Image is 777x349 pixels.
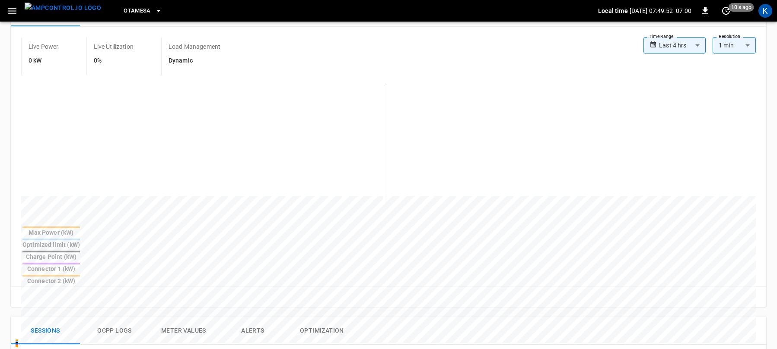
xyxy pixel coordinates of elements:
[25,3,101,13] img: ampcontrol.io logo
[719,4,733,18] button: set refresh interval
[29,42,59,51] p: Live Power
[124,6,151,16] span: OtaMesa
[719,33,740,40] label: Resolution
[758,4,772,18] div: profile-icon
[659,37,706,53] div: Last 4 hrs
[169,42,220,51] p: Load Management
[598,6,628,15] p: Local time
[29,56,59,66] h6: 0 kW
[94,42,134,51] p: Live Utilization
[94,56,134,66] h6: 0%
[218,317,287,345] button: Alerts
[80,317,149,345] button: Ocpp logs
[630,6,691,15] p: [DATE] 07:49:52 -07:00
[120,3,166,19] button: OtaMesa
[713,37,756,53] div: 1 min
[11,317,80,345] button: Sessions
[149,317,218,345] button: Meter Values
[169,56,220,66] h6: Dynamic
[650,33,674,40] label: Time Range
[729,3,754,12] span: 10 s ago
[287,317,357,345] button: Optimization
